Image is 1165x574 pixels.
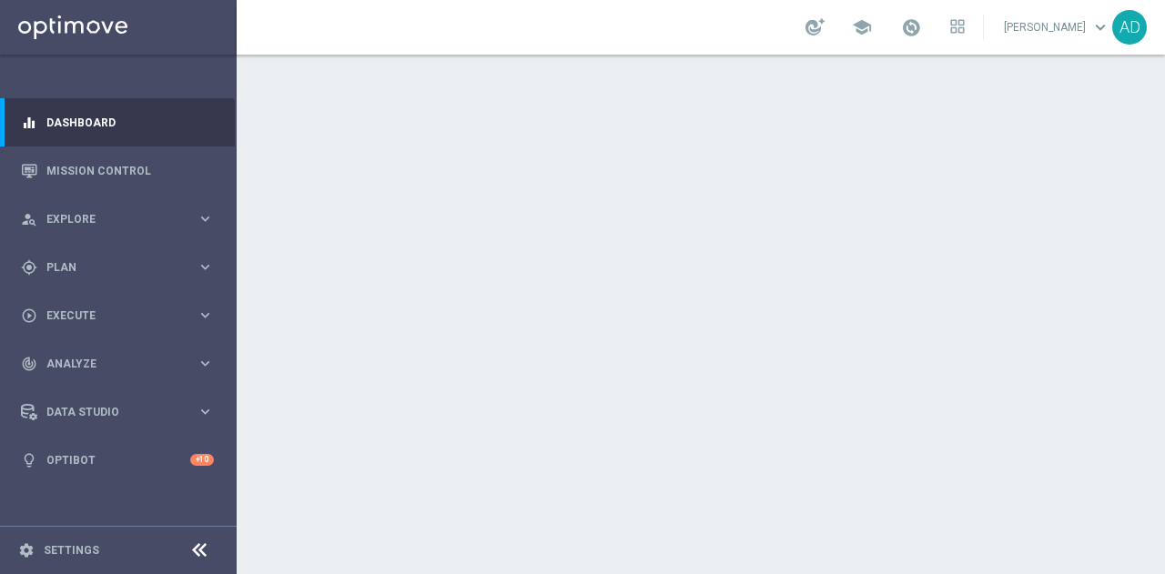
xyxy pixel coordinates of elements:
a: Dashboard [46,98,214,146]
i: keyboard_arrow_right [197,307,214,324]
span: Data Studio [46,407,197,418]
button: person_search Explore keyboard_arrow_right [20,212,215,227]
div: Execute [21,307,197,324]
i: play_circle_outline [21,307,37,324]
div: Explore [21,211,197,227]
i: track_changes [21,356,37,372]
div: Analyze [21,356,197,372]
button: Data Studio keyboard_arrow_right [20,405,215,419]
button: gps_fixed Plan keyboard_arrow_right [20,260,215,275]
button: Mission Control [20,164,215,178]
a: [PERSON_NAME]keyboard_arrow_down [1002,14,1112,41]
span: keyboard_arrow_down [1090,17,1110,37]
div: Data Studio [21,404,197,420]
i: keyboard_arrow_right [197,258,214,276]
a: Settings [44,545,99,556]
span: Plan [46,262,197,273]
i: gps_fixed [21,259,37,276]
i: keyboard_arrow_right [197,403,214,420]
i: keyboard_arrow_right [197,355,214,372]
div: Mission Control [21,146,214,195]
a: Mission Control [46,146,214,195]
div: +10 [190,454,214,466]
div: Optibot [21,436,214,484]
i: settings [18,542,35,559]
div: AD [1112,10,1147,45]
i: keyboard_arrow_right [197,210,214,227]
a: Optibot [46,436,190,484]
span: Explore [46,214,197,225]
i: lightbulb [21,452,37,468]
i: equalizer [21,115,37,131]
button: play_circle_outline Execute keyboard_arrow_right [20,308,215,323]
button: equalizer Dashboard [20,116,215,130]
div: Dashboard [21,98,214,146]
button: track_changes Analyze keyboard_arrow_right [20,357,215,371]
button: lightbulb Optibot +10 [20,453,215,468]
span: school [852,17,872,37]
span: Analyze [46,358,197,369]
i: person_search [21,211,37,227]
span: Execute [46,310,197,321]
div: Plan [21,259,197,276]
